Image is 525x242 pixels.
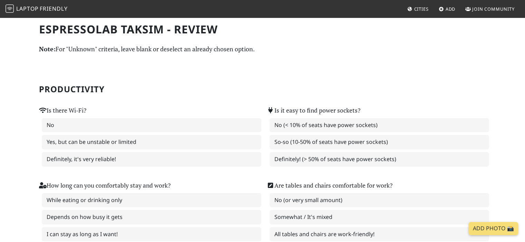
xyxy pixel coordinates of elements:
span: Cities [414,6,429,12]
strong: Note: [39,45,56,53]
span: Join Community [472,6,515,12]
label: I can stay as long as I want! [42,227,261,242]
a: Add Photo 📸 [469,222,518,235]
label: No [42,118,261,133]
label: Somewhat / It's mixed [270,210,489,224]
span: Add [446,6,456,12]
label: So-so (10-50% of seats have power sockets) [270,135,489,149]
label: Is there Wi-Fi? [39,106,86,115]
span: Friendly [40,5,67,12]
span: Laptop [16,5,39,12]
label: Are tables and chairs comfortable for work? [267,181,392,190]
label: No (< 10% of seats have power sockets) [270,118,489,133]
label: How long can you comfortably stay and work? [39,181,171,190]
label: Is it easy to find power sockets? [267,106,360,115]
a: Join Community [463,3,517,15]
label: While eating or drinking only [42,193,261,208]
label: All tables and chairs are work-friendly! [270,227,489,242]
label: Definitely! (> 50% of seats have power sockets) [270,152,489,167]
label: No (or very small amount) [270,193,489,208]
p: For "Unknown" criteria, leave blank or deselect an already chosen option. [39,44,486,54]
h2: Productivity [39,84,486,94]
a: Add [436,3,458,15]
label: Depends on how busy it gets [42,210,261,224]
a: LaptopFriendly LaptopFriendly [6,3,68,15]
a: Cities [405,3,431,15]
h1: Espressolab Taksim - Review [39,23,486,36]
label: Definitely, it's very reliable! [42,152,261,167]
label: Yes, but can be unstable or limited [42,135,261,149]
img: LaptopFriendly [6,4,14,13]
